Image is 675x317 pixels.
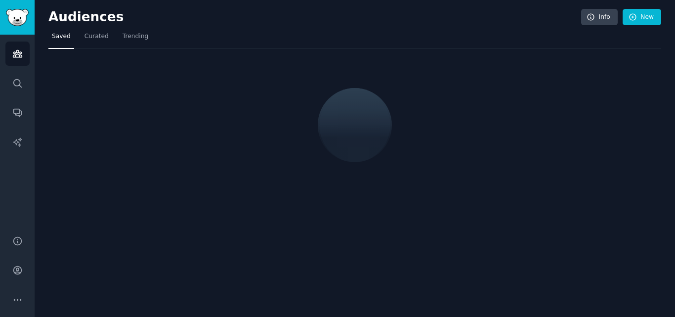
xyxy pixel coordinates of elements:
a: Saved [48,29,74,49]
a: New [623,9,661,26]
span: Saved [52,32,71,41]
a: Trending [119,29,152,49]
span: Curated [84,32,109,41]
h2: Audiences [48,9,581,25]
a: Curated [81,29,112,49]
a: Info [581,9,618,26]
span: Trending [123,32,148,41]
img: GummySearch logo [6,9,29,26]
